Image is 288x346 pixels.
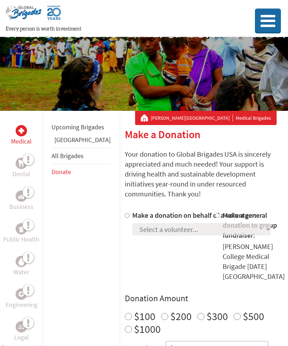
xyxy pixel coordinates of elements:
[6,6,42,26] img: Global Brigades Logo
[52,148,111,164] li: All Brigades
[6,26,236,33] p: Every person is worth investment
[14,267,29,277] p: Water
[18,193,24,199] img: Business
[9,202,33,212] p: Business
[16,256,27,267] div: Water
[223,211,277,239] label: Make a general donation to group fundraiser:
[16,288,27,300] div: Engineering
[141,114,271,121] div: Medical Brigades
[52,135,111,148] li: Panama
[125,293,282,304] h4: Donation Amount
[54,136,111,144] a: [GEOGRAPHIC_DATA]
[16,321,27,333] div: Legal Empowerment
[134,309,155,323] label: $100
[52,123,104,131] a: Upcoming Brigades
[132,211,257,220] label: Make a donation on behalf of a volunteer:
[52,164,111,180] li: Donate
[16,223,27,234] div: Public Health
[11,136,32,146] p: Medical
[125,149,282,199] p: Your donation to Global Brigades USA is sincerely appreciated and much needed! Your support is dr...
[170,309,192,323] label: $200
[16,158,27,169] div: Dental
[47,6,61,26] img: Global Brigades Celebrating 20 Years
[125,128,282,141] h2: Make a Donation
[11,125,32,146] a: MedicalMedical
[18,225,24,232] img: Public Health
[52,152,84,160] a: All Brigades
[18,325,24,329] img: Legal Empowerment
[9,190,33,212] a: BusinessBusiness
[151,114,233,121] a: [PERSON_NAME][GEOGRAPHIC_DATA]
[3,234,39,244] p: Public Health
[52,119,111,135] li: Upcoming Brigades
[18,128,24,134] img: Medical
[16,190,27,202] div: Business
[6,288,37,310] a: EngineeringEngineering
[6,300,37,310] p: Engineering
[3,223,39,244] a: Public HealthPublic Health
[12,158,30,179] a: DentalDental
[14,256,29,277] a: WaterWater
[52,168,71,176] a: Donate
[18,257,24,265] img: Water
[243,309,264,323] label: $500
[18,291,24,297] img: Engineering
[223,242,285,281] div: [PERSON_NAME] College Medical Brigade [DATE] [GEOGRAPHIC_DATA]
[12,169,30,179] p: Dental
[18,160,24,167] img: Dental
[134,322,161,336] label: $1000
[16,125,27,136] div: Medical
[207,309,228,323] label: $300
